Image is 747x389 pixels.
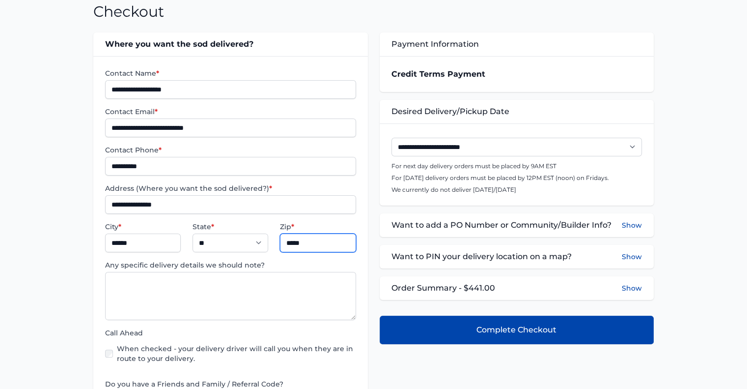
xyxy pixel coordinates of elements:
[391,162,642,170] p: For next day delivery orders must be placed by 9AM EST
[193,222,268,232] label: State
[391,251,572,263] span: Want to PIN your delivery location on a map?
[380,316,654,344] button: Complete Checkout
[391,174,642,182] p: For [DATE] delivery orders must be placed by 12PM EST (noon) on Fridays.
[391,219,611,231] span: Want to add a PO Number or Community/Builder Info?
[476,324,556,336] span: Complete Checkout
[105,222,181,232] label: City
[105,68,356,78] label: Contact Name
[105,107,356,117] label: Contact Email
[117,344,356,363] label: When checked - your delivery driver will call you when they are in route to your delivery.
[391,186,642,194] p: We currently do not deliver [DATE]/[DATE]
[105,183,356,193] label: Address (Where you want the sod delivered?)
[380,100,654,123] div: Desired Delivery/Pickup Date
[105,260,356,270] label: Any specific delivery details we should note?
[105,379,356,389] label: Do you have a Friends and Family / Referral Code?
[622,251,642,263] button: Show
[391,282,495,294] span: Order Summary - $441.00
[391,69,485,79] strong: Credit Terms Payment
[622,283,642,293] button: Show
[622,219,642,231] button: Show
[280,222,356,232] label: Zip
[93,3,164,21] h1: Checkout
[93,32,367,56] div: Where you want the sod delivered?
[105,328,356,338] label: Call Ahead
[105,145,356,155] label: Contact Phone
[380,32,654,56] div: Payment Information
